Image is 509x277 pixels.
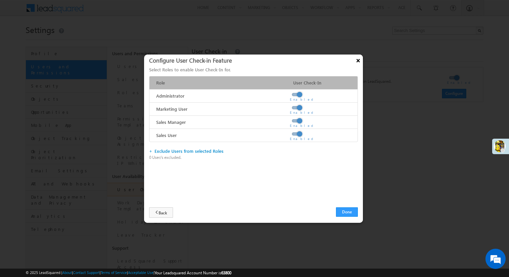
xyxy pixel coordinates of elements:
button: Done [336,207,358,217]
td: Sales User [149,129,257,142]
a: Exclude Users from selected Roles [155,148,224,154]
h2: Configure User Check-in Feature [149,55,364,67]
td: Sales Manager [149,115,257,129]
button: Back [149,207,173,218]
div: + [149,148,358,154]
button: × [353,55,364,66]
td: Administrator [149,89,257,102]
span: Select Roles to enable User Check-In for. [149,67,231,72]
a: Contact Support [73,270,100,275]
td: User Check-In [257,76,357,89]
div: Minimize live chat window [110,3,127,20]
div: Chat with us now [35,35,113,44]
td: Marketing User [149,102,257,115]
img: d_60004797649_company_0_60004797649 [11,35,28,44]
textarea: Type your message and hit 'Enter' [9,62,123,202]
a: Terms of Service [101,270,127,275]
span: 63800 [221,270,231,275]
span: 0 User/s excluded. [149,155,181,160]
a: Acceptable Use [128,270,154,275]
span: © 2025 LeadSquared | | | | | [26,270,231,276]
td: Role [149,76,257,89]
a: About [62,270,72,275]
em: Start Chat [92,207,122,216]
span: Your Leadsquared Account Number is [155,270,231,275]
